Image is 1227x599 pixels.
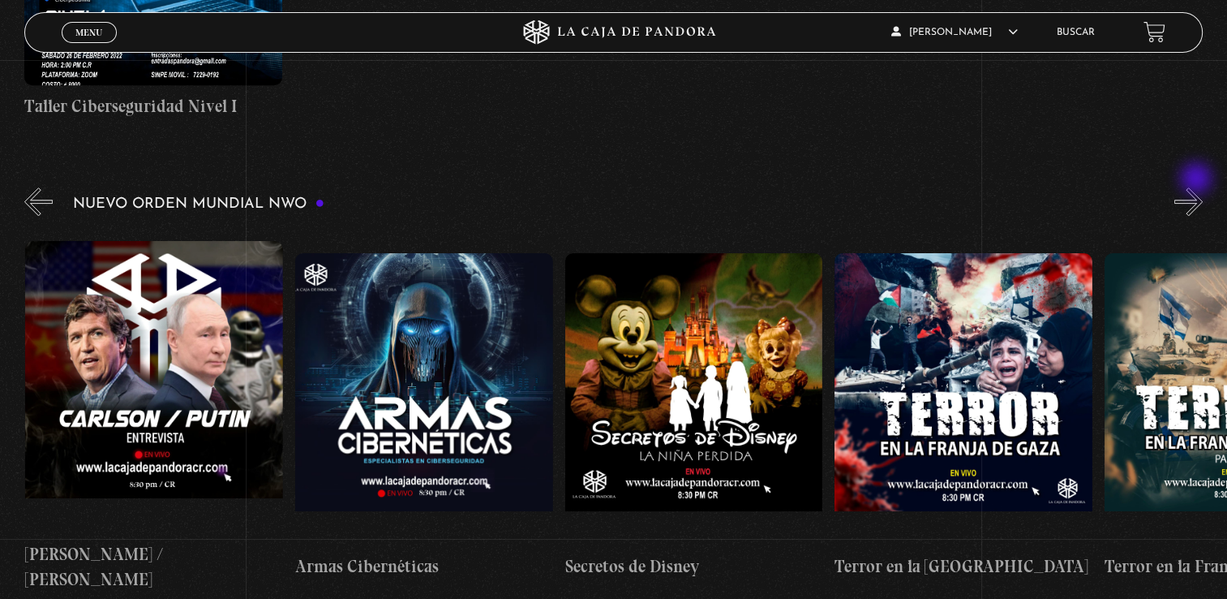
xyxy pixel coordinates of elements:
h4: Armas Cibernéticas [295,554,553,580]
button: Previous [24,187,53,216]
span: Cerrar [70,41,108,53]
button: Next [1174,187,1203,216]
h4: Taller Ciberseguridad Nivel I [24,93,282,119]
h4: Terror en la [GEOGRAPHIC_DATA] [834,554,1092,580]
h4: [PERSON_NAME] / [PERSON_NAME] [25,541,283,593]
h3: Nuevo Orden Mundial NWO [73,196,324,212]
a: Buscar [1057,28,1095,37]
h4: Secretos de Disney [565,554,823,580]
span: Menu [75,28,102,37]
a: View your shopping cart [1143,21,1165,43]
span: [PERSON_NAME] [891,28,1018,37]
